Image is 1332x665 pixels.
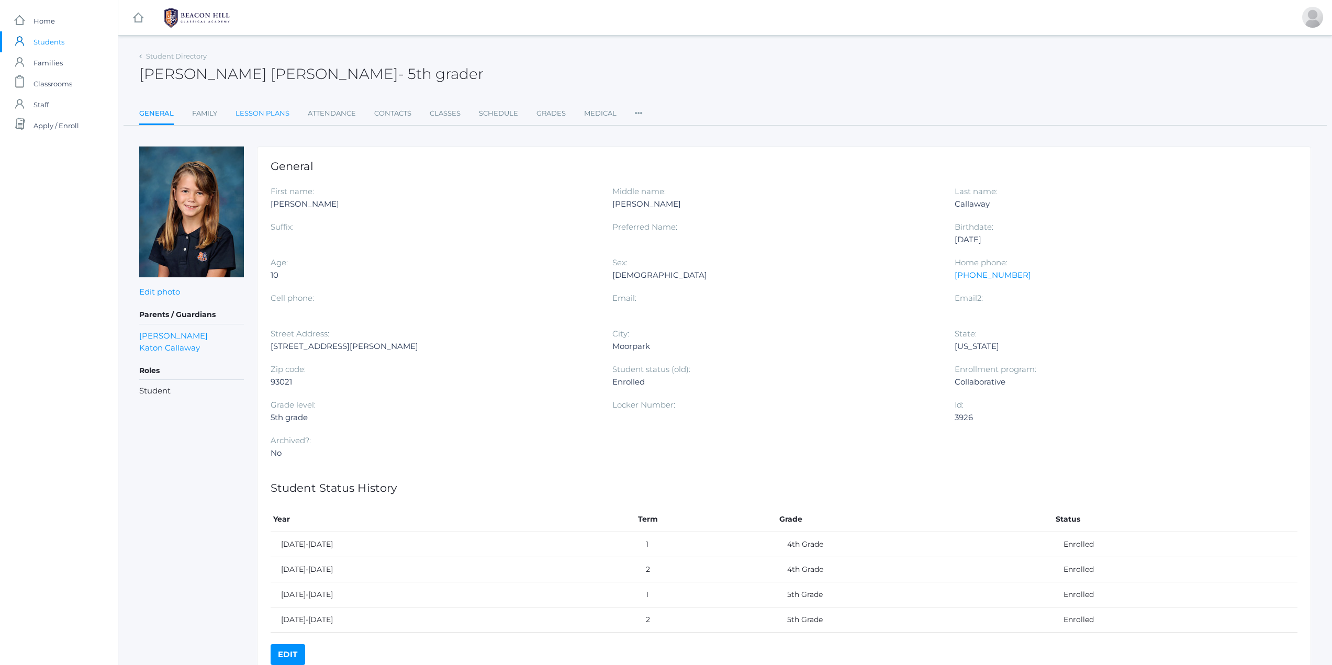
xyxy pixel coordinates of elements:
label: Last name: [955,186,998,196]
td: [DATE]-[DATE] [271,607,635,632]
label: Zip code: [271,364,306,374]
td: 5th Grade [777,607,1053,632]
label: Sex: [612,257,628,267]
a: Edit photo [139,287,180,297]
td: [DATE]-[DATE] [271,557,635,582]
div: [DATE] [955,233,1281,246]
a: Student Directory [146,52,207,60]
div: 5th grade [271,411,597,424]
td: Enrolled [1053,607,1297,632]
label: Email: [612,293,636,303]
a: [PERSON_NAME] [139,330,208,342]
li: Student [139,385,244,397]
div: Moorpark [612,340,938,353]
td: 4th Grade [777,557,1053,582]
label: Archived?: [271,435,311,445]
div: [STREET_ADDRESS][PERSON_NAME] [271,340,597,353]
label: Email2: [955,293,983,303]
div: Enrolled [612,376,938,388]
td: Enrolled [1053,557,1297,582]
label: Middle name: [612,186,666,196]
h5: Roles [139,362,244,380]
th: Term [635,507,777,532]
a: Schedule [479,103,518,124]
a: Lesson Plans [236,103,289,124]
div: [PERSON_NAME] [271,198,597,210]
td: 5th Grade [777,582,1053,607]
div: [DEMOGRAPHIC_DATA] [612,269,938,281]
span: Classrooms [33,73,72,94]
a: General [139,103,174,126]
a: Classes [430,103,461,124]
label: Locker Number: [612,400,675,410]
span: Students [33,31,64,52]
h1: General [271,160,1297,172]
div: Callaway [955,198,1281,210]
a: Family [192,103,217,124]
td: Enrolled [1053,582,1297,607]
td: [DATE]-[DATE] [271,532,635,557]
th: Status [1053,507,1297,532]
label: Preferred Name: [612,222,677,232]
a: Medical [584,103,617,124]
td: 1 [635,582,777,607]
td: Enrolled [1053,532,1297,557]
label: Birthdate: [955,222,993,232]
span: - 5th grader [398,65,484,83]
div: [PERSON_NAME] [612,198,938,210]
label: State: [955,329,977,339]
label: Cell phone: [271,293,314,303]
span: Home [33,10,55,31]
div: No [271,447,597,459]
h5: Parents / Guardians [139,306,244,324]
a: Grades [536,103,566,124]
div: Collaborative [955,376,1281,388]
div: [US_STATE] [955,340,1281,353]
label: City: [612,329,629,339]
span: Staff [33,94,49,115]
img: Kennedy Callaway [139,146,244,277]
a: Attendance [308,103,356,124]
span: Families [33,52,63,73]
label: Enrollment program: [955,364,1036,374]
a: Edit [271,644,305,665]
img: BHCALogos-05-308ed15e86a5a0abce9b8dd61676a3503ac9727e845dece92d48e8588c001991.png [158,5,236,31]
th: Grade [777,507,1053,532]
label: Street Address: [271,329,329,339]
label: First name: [271,186,314,196]
td: [DATE]-[DATE] [271,582,635,607]
td: 1 [635,532,777,557]
label: Suffix: [271,222,294,232]
div: 3926 [955,411,1281,424]
span: Apply / Enroll [33,115,79,136]
td: 2 [635,607,777,632]
label: Id: [955,400,964,410]
label: Grade level: [271,400,316,410]
h1: Student Status History [271,482,1297,494]
label: Student status (old): [612,364,690,374]
h2: [PERSON_NAME] [PERSON_NAME] [139,66,484,82]
div: 10 [271,269,597,281]
div: Erin Callaway [1302,7,1323,28]
a: Contacts [374,103,411,124]
a: [PHONE_NUMBER] [955,270,1031,280]
a: Katon Callaway [139,342,200,354]
td: 2 [635,557,777,582]
label: Age: [271,257,288,267]
label: Home phone: [955,257,1008,267]
th: Year [271,507,635,532]
td: 4th Grade [777,532,1053,557]
div: 93021 [271,376,597,388]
